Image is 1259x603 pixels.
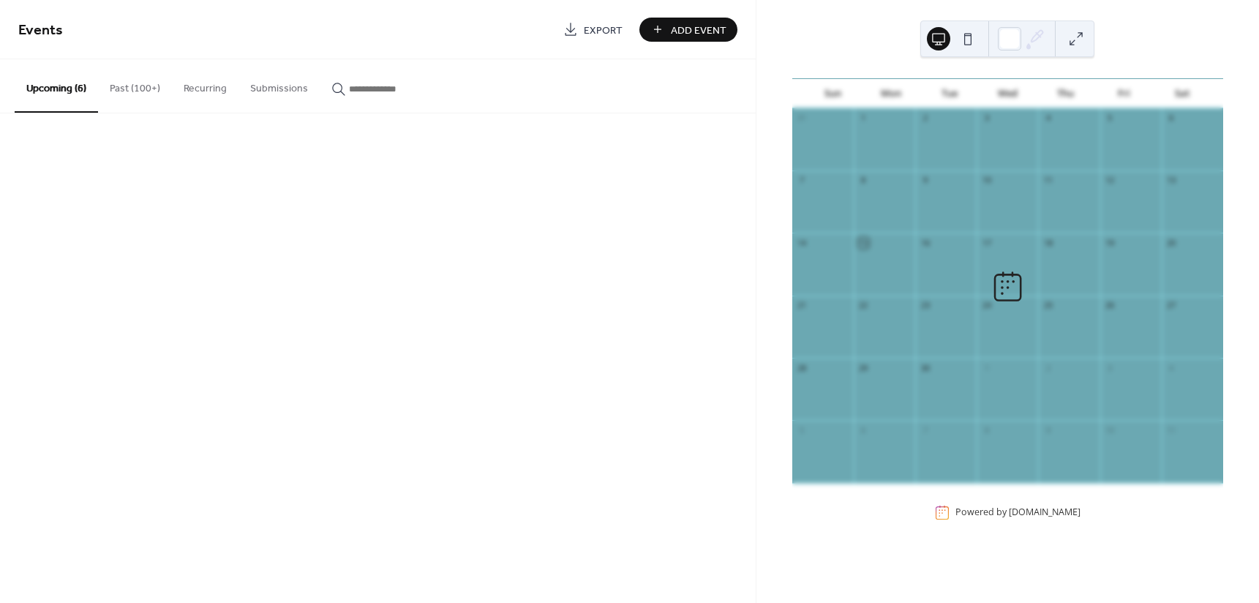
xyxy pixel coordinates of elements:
[1153,79,1211,108] div: Sat
[15,59,98,113] button: Upcoming (6)
[1042,424,1053,435] div: 9
[858,362,869,373] div: 29
[1009,506,1081,519] a: [DOMAIN_NAME]
[981,175,992,186] div: 10
[804,79,862,108] div: Sun
[920,175,931,186] div: 9
[1105,175,1116,186] div: 12
[1105,362,1116,373] div: 3
[1166,300,1177,311] div: 27
[1105,237,1116,248] div: 19
[172,59,238,111] button: Recurring
[98,59,172,111] button: Past (100+)
[1042,113,1053,124] div: 4
[858,424,869,435] div: 6
[981,424,992,435] div: 8
[981,362,992,373] div: 1
[1166,113,1177,124] div: 6
[797,300,808,311] div: 21
[1166,175,1177,186] div: 13
[1042,175,1053,186] div: 11
[1105,424,1116,435] div: 10
[584,23,623,38] span: Export
[1166,237,1177,248] div: 20
[1042,237,1053,248] div: 18
[671,23,726,38] span: Add Event
[1105,113,1116,124] div: 5
[797,362,808,373] div: 28
[920,79,979,108] div: Tue
[978,79,1037,108] div: Wed
[858,237,869,248] div: 15
[920,300,931,311] div: 23
[639,18,737,42] button: Add Event
[552,18,634,42] a: Export
[981,113,992,124] div: 3
[981,237,992,248] div: 17
[797,424,808,435] div: 5
[1037,79,1095,108] div: Thu
[955,506,1081,519] div: Powered by
[858,175,869,186] div: 8
[858,300,869,311] div: 22
[862,79,920,108] div: Mon
[1042,300,1053,311] div: 25
[858,113,869,124] div: 1
[797,175,808,186] div: 7
[1105,300,1116,311] div: 26
[1166,424,1177,435] div: 11
[18,16,63,45] span: Events
[238,59,320,111] button: Submissions
[1095,79,1154,108] div: Fri
[797,237,808,248] div: 14
[1042,362,1053,373] div: 2
[920,362,931,373] div: 30
[797,113,808,124] div: 31
[920,237,931,248] div: 16
[920,424,931,435] div: 7
[920,113,931,124] div: 2
[1166,362,1177,373] div: 4
[981,300,992,311] div: 24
